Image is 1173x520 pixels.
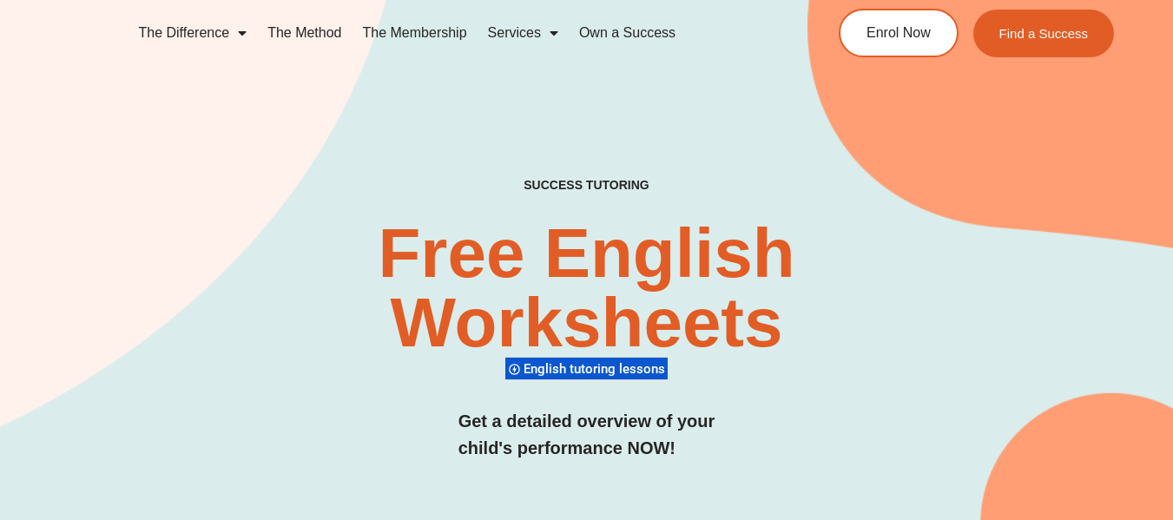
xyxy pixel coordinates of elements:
a: Find a Success [973,10,1115,57]
a: The Method [257,13,352,53]
a: Enrol Now [839,9,959,57]
span: Find a Success [999,27,1089,40]
a: Services [478,13,569,53]
div: English tutoring lessons [505,357,668,380]
h4: SUCCESS TUTORING​ [431,178,743,193]
a: The Membership [353,13,478,53]
span: Enrol Now [867,26,931,40]
h3: Get a detailed overview of your child's performance NOW! [458,408,715,462]
a: Own a Success [569,13,686,53]
nav: Menu [128,13,778,53]
h2: Free English Worksheets​ [238,219,934,358]
a: The Difference [128,13,257,53]
span: English tutoring lessons [524,361,670,377]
